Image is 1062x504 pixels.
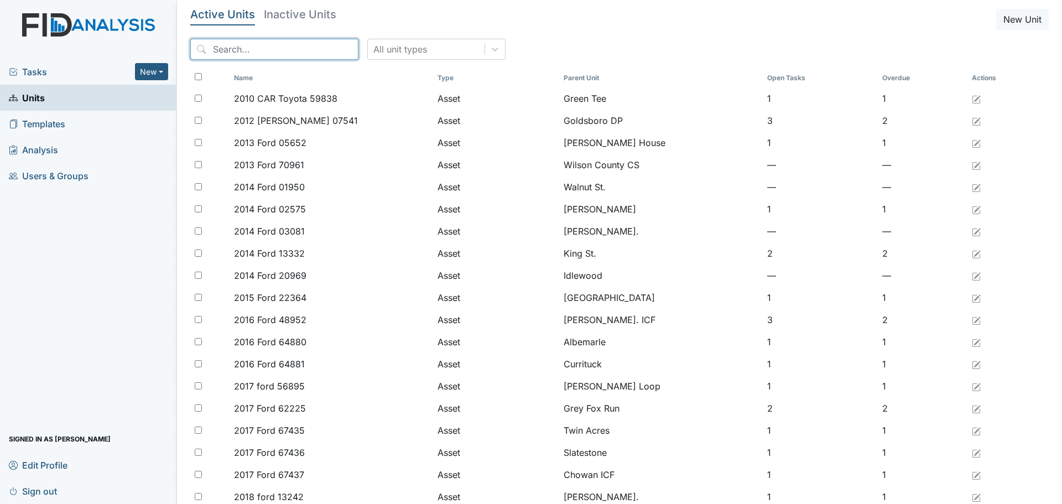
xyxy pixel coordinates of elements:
span: 2015 Ford 22364 [234,291,306,304]
td: Asset [433,220,559,242]
td: Goldsboro DP [559,110,763,132]
span: 2016 Ford 48952 [234,313,306,326]
input: Toggle All Rows Selected [195,73,202,80]
td: 1 [763,132,878,154]
td: Asset [433,132,559,154]
td: 2 [878,309,967,331]
td: Asset [433,264,559,287]
td: Currituck [559,353,763,375]
td: Asset [433,154,559,176]
a: Edit [972,291,981,304]
td: 1 [763,353,878,375]
a: Edit [972,225,981,238]
td: Asset [433,287,559,309]
a: Edit [972,136,981,149]
a: Edit [972,313,981,326]
a: Tasks [9,65,135,79]
td: Twin Acres [559,419,763,441]
td: — [878,154,967,176]
td: [PERSON_NAME]. [559,220,763,242]
td: Asset [433,419,559,441]
span: 2010 CAR Toyota 59838 [234,92,337,105]
td: Walnut St. [559,176,763,198]
td: 1 [878,287,967,309]
td: 1 [763,198,878,220]
td: Asset [433,242,559,264]
button: New Unit [996,9,1049,30]
span: 2013 Ford 70961 [234,158,304,172]
span: Edit Profile [9,456,67,474]
td: Green Tee [559,87,763,110]
a: Edit [972,402,981,415]
td: — [763,154,878,176]
span: Signed in as [PERSON_NAME] [9,430,111,448]
td: Asset [433,110,559,132]
span: 2018 ford 13242 [234,490,304,503]
td: [PERSON_NAME] House [559,132,763,154]
a: Edit [972,180,981,194]
td: Chowan ICF [559,464,763,486]
span: Units [9,89,45,106]
td: — [763,220,878,242]
td: 1 [878,132,967,154]
input: Search... [190,39,358,60]
span: 2014 Ford 02575 [234,202,306,216]
span: 2017 ford 56895 [234,380,305,393]
span: Users & Groups [9,167,88,184]
a: Edit [972,114,981,127]
a: Edit [972,92,981,105]
td: Asset [433,397,559,419]
a: Edit [972,269,981,282]
td: Asset [433,353,559,375]
td: Asset [433,375,559,397]
td: Asset [433,198,559,220]
span: Analysis [9,141,58,158]
td: Grey Fox Run [559,397,763,419]
span: 2017 Ford 62225 [234,402,306,415]
td: 2 [763,397,878,419]
td: 1 [878,464,967,486]
td: 3 [763,309,878,331]
a: Edit [972,247,981,260]
td: 2 [878,397,967,419]
a: Edit [972,202,981,216]
td: 1 [763,287,878,309]
a: Edit [972,335,981,349]
td: Asset [433,87,559,110]
td: 1 [878,419,967,441]
h5: Active Units [190,9,255,20]
td: Asset [433,464,559,486]
span: 2017 Ford 67436 [234,446,305,459]
td: — [878,220,967,242]
span: Templates [9,115,65,132]
td: — [878,264,967,287]
td: Wilson County CS [559,154,763,176]
td: 1 [878,87,967,110]
td: 1 [763,441,878,464]
span: 2014 Ford 03081 [234,225,305,238]
td: — [878,176,967,198]
a: Edit [972,380,981,393]
td: King St. [559,242,763,264]
span: 2014 Ford 01950 [234,180,305,194]
td: Idlewood [559,264,763,287]
td: 3 [763,110,878,132]
td: 1 [878,375,967,397]
a: Edit [972,424,981,437]
span: 2012 [PERSON_NAME] 07541 [234,114,358,127]
td: 1 [878,331,967,353]
td: — [763,176,878,198]
td: Asset [433,441,559,464]
th: Toggle SortBy [230,69,433,87]
td: 1 [763,419,878,441]
span: 2017 Ford 67437 [234,468,304,481]
a: Edit [972,357,981,371]
td: 1 [763,87,878,110]
td: Asset [433,309,559,331]
span: Sign out [9,482,57,500]
td: 1 [878,198,967,220]
th: Actions [967,69,1023,87]
span: 2016 Ford 64881 [234,357,305,371]
td: Albemarle [559,331,763,353]
th: Toggle SortBy [763,69,878,87]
